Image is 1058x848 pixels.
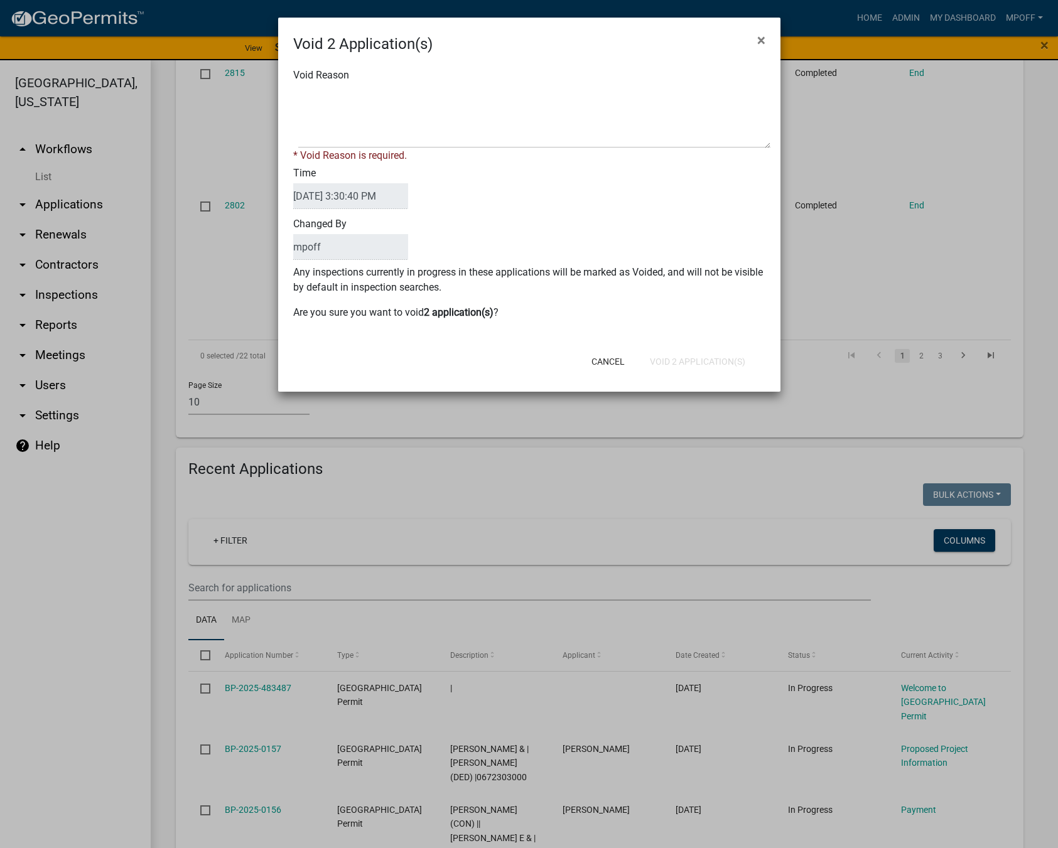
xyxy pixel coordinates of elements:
button: Cancel [581,350,635,373]
p: Are you sure you want to void ? [293,305,765,320]
p: Any inspections currently in progress in these applications will be marked as Voided, and will no... [293,265,765,295]
div: * Void Reason is required. [293,148,765,163]
input: DateTime [293,183,408,209]
h4: Void 2 Application(s) [293,33,433,55]
input: BulkActionUser [293,234,408,260]
b: 2 application(s) [424,306,494,318]
button: Void 2 Application(s) [640,350,755,373]
label: Changed By [293,219,408,260]
label: Void Reason [293,70,349,80]
span: × [757,31,765,49]
textarea: Void Reason [298,85,770,148]
button: Close [747,23,775,58]
label: Time [293,168,408,209]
